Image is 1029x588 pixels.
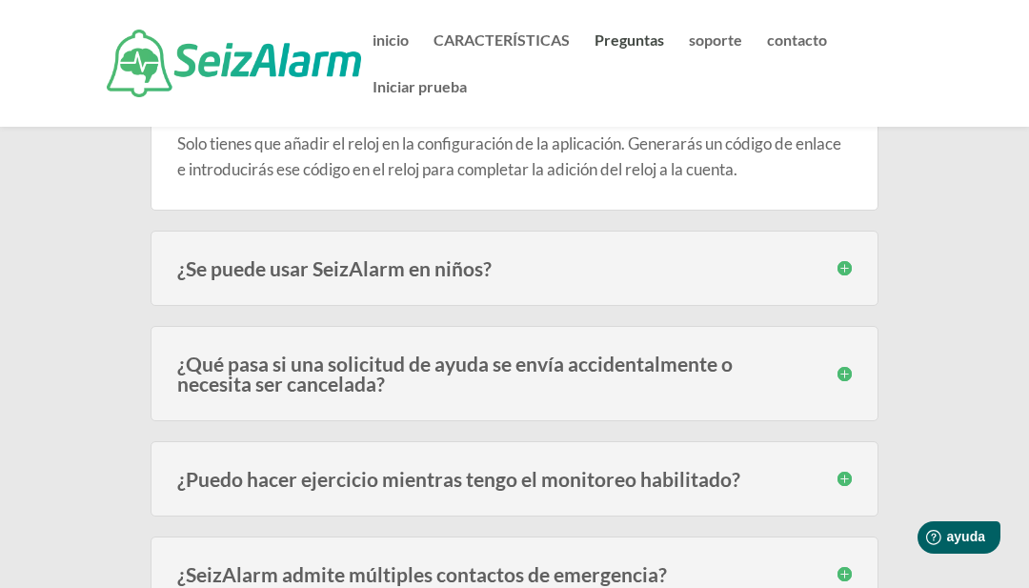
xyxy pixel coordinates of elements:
[434,33,570,80] a: CARACTERÍSTICAS
[373,33,409,80] a: inicio
[767,33,827,80] a: contacto
[689,33,742,80] a: soporte
[595,33,664,80] a: Preguntas
[177,354,852,394] h3: ¿Qué pasa si una solicitud de ayuda se envía accidentalmente o necesita ser cancelada?
[177,105,852,183] p: Sí. SeizAlarm ahora funciona con relojes LTE configurados con la configuración familiar de Apple....
[177,564,852,584] h3: ¿SeizAlarm admite múltiples contactos de emergencia?
[373,80,467,127] a: Iniciar prueba
[859,514,1008,567] iframe: Ayuda al lanzador de widgets
[107,30,361,98] img: Alarma de sesión
[177,258,852,278] h3: ¿Se puede usar SeizAlarm en niños?
[177,469,852,489] h3: ¿Puedo hacer ejercicio mientras tengo el monitoreo habilitado?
